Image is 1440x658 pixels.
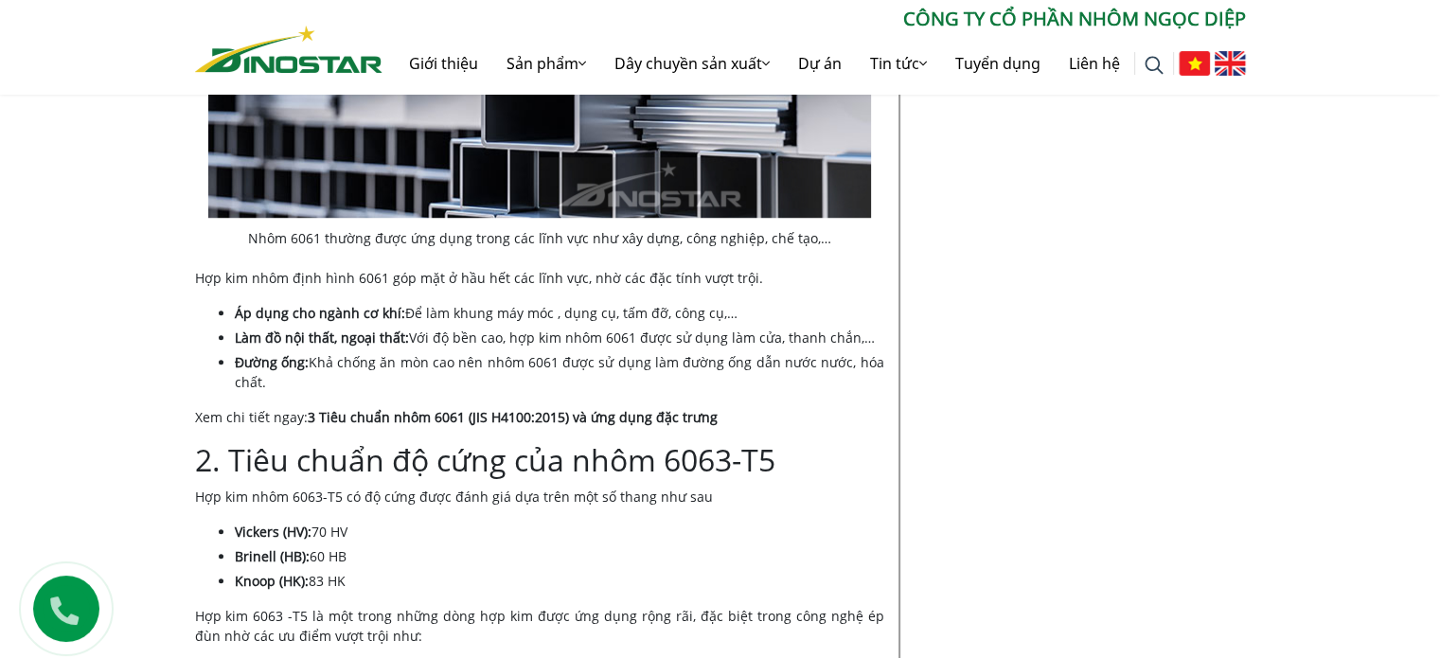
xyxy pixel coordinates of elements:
[235,522,884,542] li: 70 HV
[1055,33,1134,94] a: Liên hệ
[382,5,1246,33] p: CÔNG TY CỔ PHẦN NHÔM NGỌC DIỆP
[195,487,884,507] p: Hợp kim nhôm 6063-T5 có độ cứng được đánh giá dựa trên một số thang như sau
[235,572,309,590] strong: Knoop (HK):
[235,523,311,541] strong: Vickers (HV):
[856,33,941,94] a: Tin tức
[235,304,405,322] strong: Áp dụng cho ngành cơ khí:
[308,408,718,426] a: 3 Tiêu chuẩn nhôm 6061 (JIS H4100:2015) và ứng dụng đặc trưng
[395,33,492,94] a: Giới thiệu
[235,329,409,347] strong: Làm đồ nội thất, ngoại thất:
[195,268,884,288] p: Hợp kim nhôm định hình 6061 góp mặt ở hầu hết các lĩnh vực, nhờ các đặc tính vượt trội.
[1145,56,1164,75] img: search
[195,442,884,478] h2: 2. Tiêu chuẩn độ cứng của nhôm 6063-T5
[195,606,884,646] p: Hợp kim 6063 -T5 là một trong những dòng hợp kim được ứng dụng rộng rãi, đặc biệt trong công nghệ...
[784,33,856,94] a: Dự án
[235,328,884,347] li: Với độ bền cao, hợp kim nhôm 6061 được sử dụng làm cửa, thanh chắn,…
[235,547,310,565] strong: Brinell (HB):
[235,303,884,323] li: Để làm khung máy móc , dụng cụ, tấm đỡ, công cụ,…
[235,546,884,566] li: 60 HB
[600,33,784,94] a: Dây chuyền sản xuất
[235,353,309,371] strong: Đường ống:
[1215,51,1246,76] img: English
[235,571,884,591] li: 83 HK
[235,352,884,392] li: Khả chống ăn mòn cao nên nhôm 6061 được sử dụng làm đường ống dẫn nước nước, hóa chất.
[195,407,884,427] p: Xem chi tiết ngay:
[208,228,871,248] figcaption: Nhôm 6061 thường được ứng dụng trong các lĩnh vực như xây dựng, công nghiệp, chế tạo,…
[1179,51,1210,76] img: Tiếng Việt
[195,26,382,73] img: Nhôm Dinostar
[492,33,600,94] a: Sản phẩm
[941,33,1055,94] a: Tuyển dụng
